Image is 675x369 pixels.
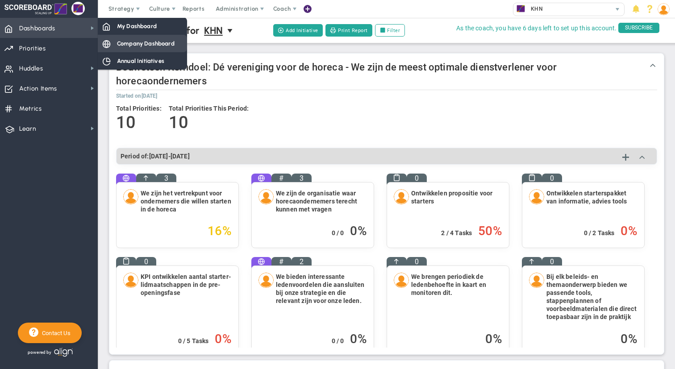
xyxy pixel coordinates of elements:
h4: Bij elk beleids- en themaonderwerp bieden we passende tools, stappenplannen of voorbeeldmateriale... [546,273,637,321]
span: Child Priorities [415,174,419,182]
h4: 2 / 4 Tasks [441,225,472,241]
span: Action Items [19,79,57,98]
span: Child Priorities [144,257,148,266]
h4: 0 / 0 [332,225,344,241]
h4: Total Priorities: [116,104,162,112]
span: KHN [526,3,543,15]
h4: 0 [350,221,357,241]
span: Child Priorities [415,257,419,266]
h4: 0 [215,329,222,349]
span: Task-Driven Priority [394,174,400,181]
span: Company Priority [258,174,265,181]
h5: Started on [116,92,657,100]
div: Powered by Align [18,345,110,359]
span: Number-Driven Priority [279,174,283,182]
span: Contact Us [38,330,71,336]
span: Priorities [19,39,46,58]
h4: Total Priorities This Period: [169,104,249,112]
span: Company Priority [258,257,265,265]
img: Jaap De Lange [258,273,274,288]
img: Jaap De Lange [529,273,544,288]
span: As the coach, you have 6 days left to set up this account. [456,23,617,34]
span: Child Priorities [300,257,304,266]
h4: Ontwikkelen starterspakket van informatie, advies tools [546,189,637,205]
img: Jaap De Lange [258,189,274,204]
h4: KPI ontwikkelen aantal starter-lidmaatschappen in de pre-openingsfase [141,273,232,297]
h4: 10 [169,112,249,132]
span: Dashboards [19,19,55,38]
h4: % [222,329,232,349]
h4: 10 [116,112,162,132]
img: 33623.Company.photo [515,3,526,14]
h4: 0 [621,221,628,241]
h4: 16 [208,221,222,241]
img: Jaap De Lange [123,189,138,204]
span: Task-Driven Priority [123,257,129,265]
button: Add Initiative [273,24,323,37]
h4: Ontwikkelen propositie voor starters [411,189,502,205]
span: [DATE] [171,153,190,160]
h4: 0 / 0 [332,333,344,349]
img: Jaap De Lange [394,273,409,288]
span: [DATE] [149,153,168,160]
h4: - [168,152,171,160]
h4: % [493,221,502,241]
span: Bouwsteen Kerndoel: Dé vereniging voor de horeca - We zijn de meest optimale dienstverlener voor ... [116,62,557,87]
h4: 50 [478,221,492,241]
h4: % [358,221,367,241]
h4: 0 [621,329,628,349]
button: Print Report [325,24,372,37]
span: Company Priority [122,174,129,181]
h4: % [358,329,367,349]
span: select [611,3,624,16]
span: [DATE] [142,93,158,99]
h4: We bieden interessante ledenvoordelen die aansluiten bij onze strategie en die relevant zijn voor... [276,273,367,305]
span: Child Priorities [550,257,554,266]
span: Rollup Priority [528,257,535,265]
span: KHN [204,23,223,38]
span: SUBSCRIBE [618,23,659,33]
span: Number-Driven Priority [279,257,283,266]
h4: % [493,329,502,349]
span: Coach [273,5,291,12]
h4: 0 / 5 Tasks [178,333,209,349]
span: Rollup Priority [142,174,150,181]
img: Jaap De Lange [123,273,138,288]
h4: 0 [485,329,492,349]
img: Jaap De Lange [394,189,409,204]
span: Culture [149,5,170,12]
span: Child Priorities [164,174,168,182]
span: Strategy [108,5,134,12]
span: Company Dashboard [117,39,175,48]
span: Metrics [19,100,42,118]
span: Child Priorities [300,174,304,182]
span: My Dashboard [117,22,157,30]
span: Administration [216,5,258,12]
span: Rollup Priority [393,257,400,265]
h4: % [628,329,637,349]
h4: 0 [350,329,357,349]
h4: 0 / 2 Tasks [584,225,615,241]
span: Huddles [19,59,43,78]
h4: % [628,221,637,241]
span: Child Priorities [550,174,554,182]
h4: We brengen periodiek de ledenbehoefte in kaart en monitoren dit. [411,273,502,297]
h4: Period of: [121,152,149,160]
span: Task-Driven Priority [529,174,535,181]
h4: % [222,221,232,241]
span: Annual Initiatives [117,57,164,65]
h4: We zijn het vertrekpunt voor ondernemers die willen starten in de horeca [141,189,232,213]
span: Learn [19,120,36,138]
h4: We zijn de organisatie waar horecaondernemers terecht kunnen met vragen [276,189,367,213]
label: Filter [375,24,405,37]
img: Jaap De Lange [529,189,544,204]
span: select [227,23,234,38]
img: 209640.Person.photo [658,3,670,15]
